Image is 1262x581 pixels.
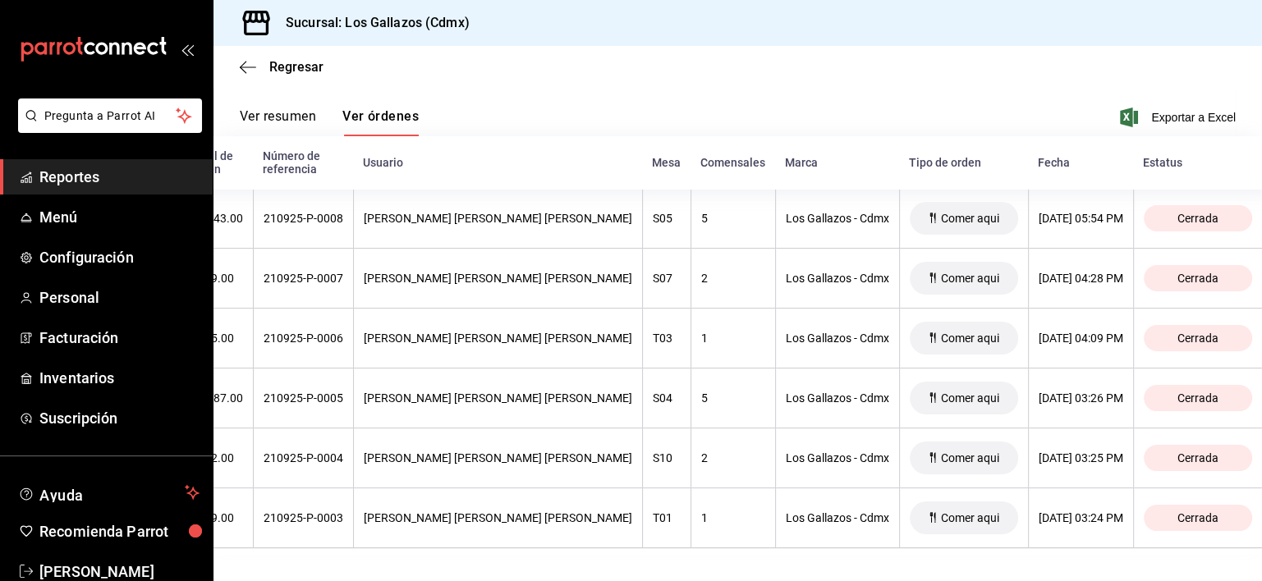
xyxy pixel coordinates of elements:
div: [DATE] 04:09 PM [1039,332,1123,345]
div: 2 [701,451,765,464]
div: $175.00 [191,332,243,345]
span: Recomienda Parrot [39,520,200,542]
button: Pregunta a Parrot AI [18,98,202,133]
div: 5 [701,212,765,225]
div: 5 [701,391,765,405]
div: S04 [653,391,681,405]
div: $819.00 [191,511,243,524]
div: 2 [701,272,765,285]
button: Regresar [240,59,324,75]
div: [PERSON_NAME] [PERSON_NAME] [PERSON_NAME] [364,391,632,405]
button: Ver resumen [240,108,316,136]
div: 1 [701,332,765,345]
div: [DATE] 03:24 PM [1039,511,1123,524]
span: Cerrada [1171,391,1225,405]
span: Cerrada [1171,272,1225,285]
span: Inventarios [39,367,200,389]
span: Comer aqui [934,391,1006,405]
div: Los Gallazos - Cdmx [786,332,889,345]
div: 1 [701,511,765,524]
div: 210925-P-0006 [264,332,343,345]
button: Ver órdenes [342,108,419,136]
span: Comer aqui [934,212,1006,225]
div: Fecha [1038,156,1123,169]
span: Comer aqui [934,272,1006,285]
div: T01 [653,511,681,524]
div: 210925-P-0005 [264,391,343,405]
span: Comer aqui [934,332,1006,345]
button: Exportar a Excel [1123,108,1236,127]
div: Número de referencia [263,149,343,176]
button: open_drawer_menu [181,43,194,56]
div: Comensales [700,156,765,169]
div: $489.00 [191,272,243,285]
div: $1,287.00 [191,391,243,405]
div: $452.00 [191,451,243,464]
div: [DATE] 03:25 PM [1039,451,1123,464]
span: Configuración [39,246,200,268]
div: [PERSON_NAME] [PERSON_NAME] [PERSON_NAME] [364,451,632,464]
div: Tipo de orden [909,156,1018,169]
div: [DATE] 05:54 PM [1039,212,1123,225]
div: [PERSON_NAME] [PERSON_NAME] [PERSON_NAME] [364,212,632,225]
span: Regresar [269,59,324,75]
div: 210925-P-0007 [264,272,343,285]
div: [PERSON_NAME] [PERSON_NAME] [PERSON_NAME] [364,272,632,285]
div: T03 [653,332,681,345]
div: S07 [653,272,681,285]
span: Facturación [39,327,200,349]
div: Total de orden [190,149,243,176]
div: Usuario [363,156,632,169]
span: Ayuda [39,483,178,502]
span: Pregunta a Parrot AI [44,108,177,125]
div: navigation tabs [240,108,419,136]
span: Cerrada [1171,451,1225,464]
div: Los Gallazos - Cdmx [786,212,889,225]
span: Personal [39,286,200,309]
div: 210925-P-0004 [264,451,343,464]
span: Cerrada [1171,511,1225,524]
span: Menú [39,206,200,228]
div: Marca [785,156,889,169]
div: [DATE] 03:26 PM [1039,391,1123,405]
div: [PERSON_NAME] [PERSON_NAME] [PERSON_NAME] [364,511,632,524]
span: Suscripción [39,407,200,429]
div: 210925-P-0008 [264,212,343,225]
div: S05 [653,212,681,225]
div: Los Gallazos - Cdmx [786,451,889,464]
div: Estatus [1143,156,1252,169]
div: $1,543.00 [191,212,243,225]
div: Los Gallazos - Cdmx [786,391,889,405]
span: Cerrada [1171,212,1225,225]
span: Comer aqui [934,451,1006,464]
span: Comer aqui [934,511,1006,524]
h3: Sucursal: Los Gallazos (Cdmx) [273,13,470,33]
div: 210925-P-0003 [264,511,343,524]
a: Pregunta a Parrot AI [11,119,202,136]
div: [PERSON_NAME] [PERSON_NAME] [PERSON_NAME] [364,332,632,345]
span: Cerrada [1171,332,1225,345]
div: Mesa [652,156,681,169]
span: Reportes [39,166,200,188]
div: S10 [653,451,681,464]
div: Los Gallazos - Cdmx [786,511,889,524]
div: Los Gallazos - Cdmx [786,272,889,285]
div: [DATE] 04:28 PM [1039,272,1123,285]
